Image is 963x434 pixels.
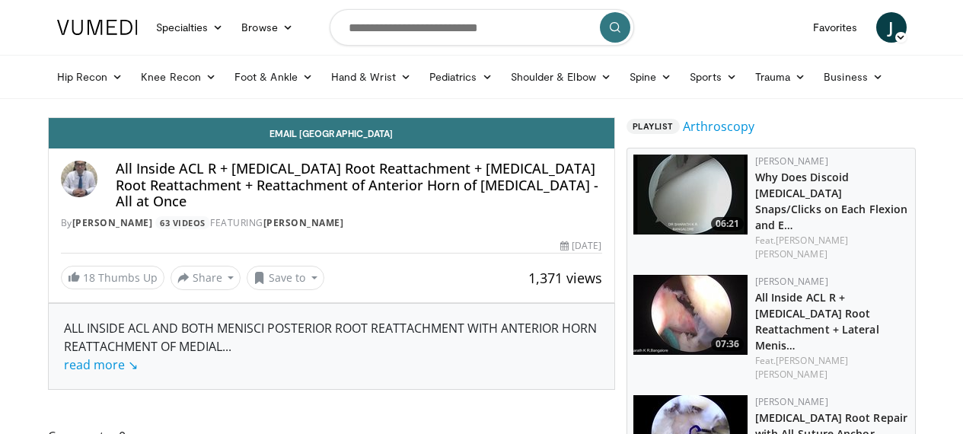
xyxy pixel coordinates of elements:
[61,216,602,230] div: By FEATURING
[171,266,241,290] button: Share
[49,118,614,148] a: Email [GEOGRAPHIC_DATA]
[528,269,602,287] span: 1,371 views
[72,216,153,229] a: [PERSON_NAME]
[64,319,599,374] div: ALL INSIDE ACL AND BOTH MENISCI POSTERIOR ROOT REATTACHMENT WITH ANTERIOR HORN REATTACHMENT OF ME...
[633,155,748,235] a: 06:21
[620,62,681,92] a: Spine
[755,234,849,260] a: [PERSON_NAME] [PERSON_NAME]
[681,62,746,92] a: Sports
[247,266,324,290] button: Save to
[711,217,744,231] span: 06:21
[633,275,748,355] a: 07:36
[48,62,132,92] a: Hip Recon
[420,62,502,92] a: Pediatrics
[804,12,867,43] a: Favorites
[61,266,164,289] a: 18 Thumbs Up
[755,155,828,168] a: [PERSON_NAME]
[876,12,907,43] a: J
[746,62,815,92] a: Trauma
[633,155,748,235] img: 5498e0a3-a4cb-4475-953f-0a602e48a159.150x105_q85_crop-smart_upscale.jpg
[502,62,620,92] a: Shoulder & Elbow
[755,354,849,381] a: [PERSON_NAME] [PERSON_NAME]
[83,270,95,285] span: 18
[683,117,754,136] a: Arthroscopy
[627,119,680,134] span: Playlist
[755,290,879,353] a: All Inside ACL R + [MEDICAL_DATA] Root Reattachment + Lateral Menis…
[711,337,744,351] span: 07:36
[263,216,344,229] a: [PERSON_NAME]
[755,234,909,261] div: Feat.
[755,395,828,408] a: [PERSON_NAME]
[64,356,138,373] a: read more ↘
[64,338,231,373] span: ...
[147,12,233,43] a: Specialties
[61,161,97,197] img: Avatar
[225,62,322,92] a: Foot & Ankle
[116,161,602,210] h4: All Inside ACL R + [MEDICAL_DATA] Root Reattachment + [MEDICAL_DATA] Root Reattachment + Reattach...
[155,216,211,229] a: 63 Videos
[232,12,302,43] a: Browse
[755,275,828,288] a: [PERSON_NAME]
[755,354,909,381] div: Feat.
[815,62,892,92] a: Business
[633,275,748,355] img: cd195bcd-d63c-4258-ace8-c19afbac0d9e.150x105_q85_crop-smart_upscale.jpg
[132,62,225,92] a: Knee Recon
[330,9,634,46] input: Search topics, interventions
[322,62,420,92] a: Hand & Wrist
[755,170,908,232] a: Why Does Discoid [MEDICAL_DATA] Snaps/Clicks on Each Flexion and E…
[560,239,601,253] div: [DATE]
[57,20,138,35] img: VuMedi Logo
